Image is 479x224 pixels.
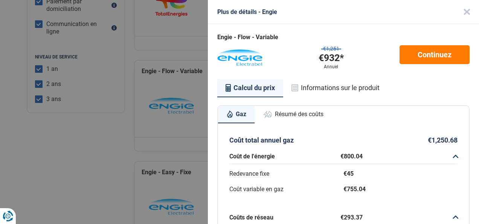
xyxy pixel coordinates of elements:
button: Coût de l'énergie€800.04 [229,149,458,164]
span: €1,250.68 [428,136,458,144]
span: €293.37 [340,214,452,221]
div: Engie - Flow - Variable [217,34,470,41]
div: €755.04 [343,184,458,195]
button: Gaz [218,106,255,123]
div: Redevance fixe [229,169,343,180]
span: Coût total annuel gaz [229,136,294,144]
div: €932* [319,52,344,64]
div: €1,251 [321,46,341,52]
button: Calcul du prix [217,79,283,97]
button: Informations sur le produit [283,79,388,97]
img: Engie [217,49,262,66]
span: €800.04 [340,153,452,160]
div: Annuel [324,64,338,69]
button: Résumé des coûts [255,106,332,123]
span: Coût de l'énergie [229,153,340,160]
div: Coût variable en gaz [229,184,343,195]
h2: Plus de détails - Engie [217,8,277,15]
span: Coûts de réseau [229,214,340,221]
div: €45 [343,169,458,180]
a: Continuez [400,45,470,64]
